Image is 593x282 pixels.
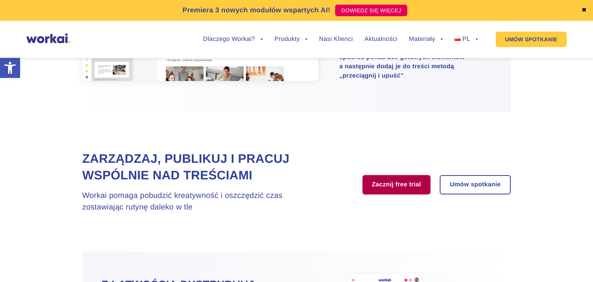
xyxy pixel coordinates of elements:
a: Zacznij free trial [363,175,430,194]
a: Aktualności [364,36,397,42]
a: ✖ [581,7,587,14]
h3: Workai pomaga pobudzić kreatywność i oszczędzić czas zostawiając rutynę daleko w tle [82,190,324,213]
strong: wybieraj spośród ponad 200 gotowych elementów a następnie dodaj je do treści metodą „przeciągnij ... [339,45,478,79]
a: Dlaczego Workai? [203,36,263,42]
a: Umów spotkanie [441,176,510,194]
a: UMÓW SPOTKANIE [496,32,567,47]
a: Nasi Klienci [319,36,352,42]
iframe: Popup CTA [4,216,212,278]
a: Materiały [409,36,443,42]
h2: Zarządzaj, publikuj i pracuj wspólnie nad treściami [82,150,324,184]
span: PL [463,36,470,42]
p: Premiera 3 nowych modułów wspartych AI! [183,5,330,15]
a: DOWIEDZ SIĘ WIĘCEJ [335,5,407,16]
a: Produkty [274,36,308,42]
